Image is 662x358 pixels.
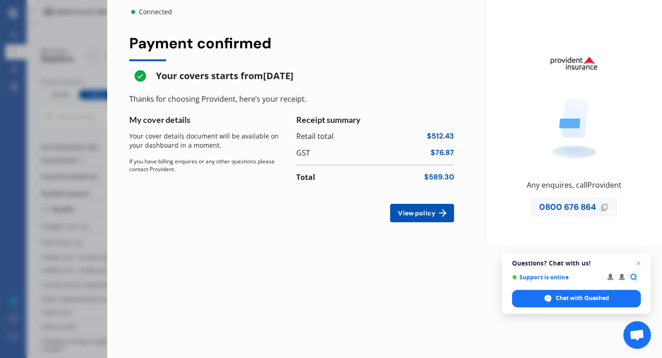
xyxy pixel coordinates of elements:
span: View policy [396,209,437,217]
div: Thanks for choosing Provident, here’s your receipt. [129,94,463,104]
span: $512.43 [427,132,454,141]
img: Provident.png [540,50,608,76]
div: Connected [137,7,173,17]
span: Your covers starts from [DATE] [156,71,294,81]
span: Questions? Chat with us! [512,260,641,267]
h1: My cover details [129,115,287,125]
span: Chat with Quashed [556,294,609,302]
div: Chat with Quashed [512,290,641,307]
span: $76.87 [431,148,454,157]
h1: Receipt summary [296,115,454,125]
button: View policy [390,204,454,222]
div: Open chat [623,321,651,349]
div: 0800 676 864 [531,198,617,216]
span: Close chat [633,258,644,269]
span: GST [296,148,310,157]
span: Support is online [512,274,601,281]
span: $589.30 [424,173,454,182]
div: Any enquires, call Provident [527,179,622,191]
div: Payment confirmed [129,35,463,52]
span: Retail total [296,132,334,141]
b: Total [296,172,315,182]
p: Your cover details document will be available on your dashboard in a moment. [129,132,287,150]
p: If you have billing enquires or any other questions please contact Provident. [129,157,287,173]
